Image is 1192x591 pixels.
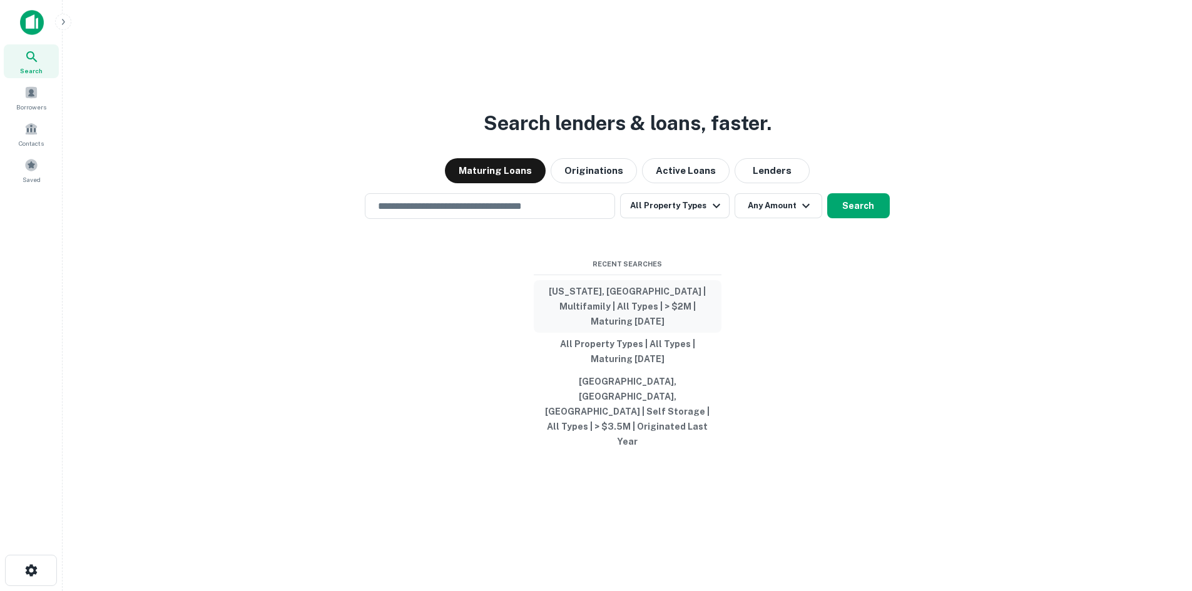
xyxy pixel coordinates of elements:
[4,117,59,151] a: Contacts
[20,66,43,76] span: Search
[20,10,44,35] img: capitalize-icon.png
[735,193,822,218] button: Any Amount
[4,81,59,114] a: Borrowers
[1129,491,1192,551] iframe: Chat Widget
[827,193,890,218] button: Search
[445,158,546,183] button: Maturing Loans
[4,153,59,187] a: Saved
[534,280,721,333] button: [US_STATE], [GEOGRAPHIC_DATA] | Multifamily | All Types | > $2M | Maturing [DATE]
[735,158,810,183] button: Lenders
[19,138,44,148] span: Contacts
[534,370,721,453] button: [GEOGRAPHIC_DATA], [GEOGRAPHIC_DATA], [GEOGRAPHIC_DATA] | Self Storage | All Types | > $3.5M | Or...
[642,158,730,183] button: Active Loans
[534,259,721,270] span: Recent Searches
[534,333,721,370] button: All Property Types | All Types | Maturing [DATE]
[4,44,59,78] a: Search
[484,108,772,138] h3: Search lenders & loans, faster.
[16,102,46,112] span: Borrowers
[23,174,41,184] span: Saved
[620,193,729,218] button: All Property Types
[551,158,637,183] button: Originations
